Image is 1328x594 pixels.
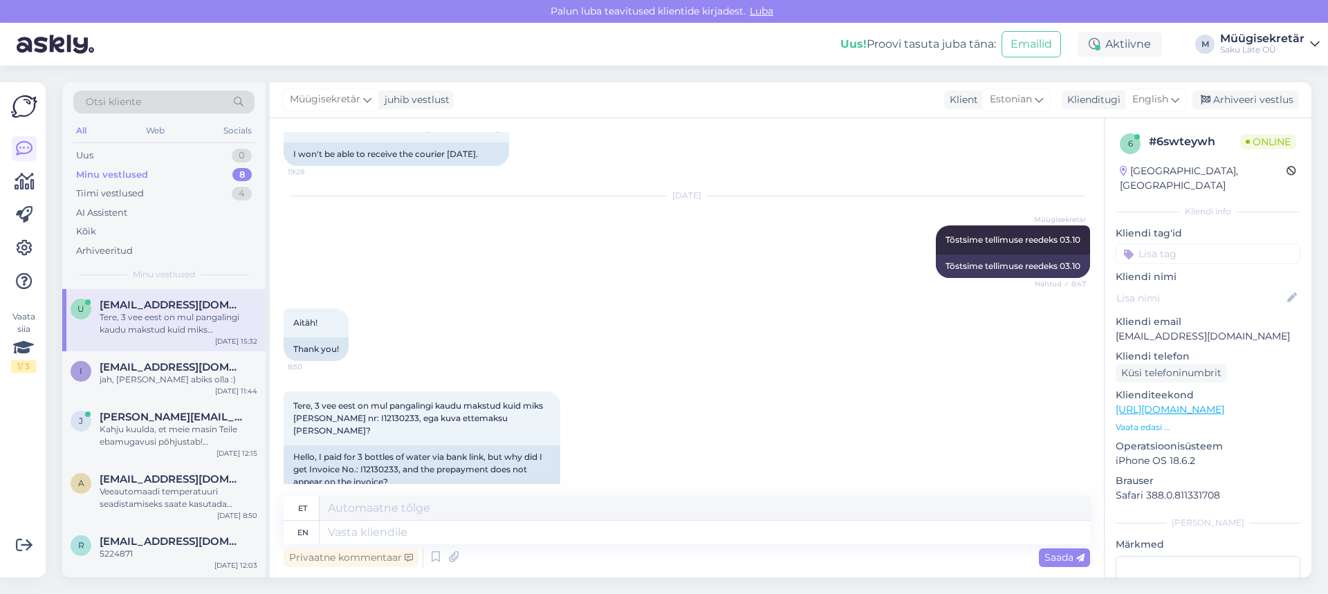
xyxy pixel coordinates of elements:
div: Socials [221,122,255,140]
span: airi@meediagrupi.ee [100,473,243,485]
div: I won't be able to receive the courier [DATE]. [284,142,509,166]
span: 19:28 [288,167,340,177]
span: Müügisekretär [1034,214,1086,225]
div: Arhiveeri vestlus [1192,91,1299,109]
span: jana.nosova@perearstikeskus.net [100,411,243,423]
div: Kliendi info [1116,205,1300,218]
span: 6 [1128,138,1133,149]
span: Online [1240,134,1296,149]
div: 5224871 [100,548,257,560]
div: Saku Läte OÜ [1220,44,1304,55]
p: iPhone OS 18.6.2 [1116,454,1300,468]
div: Privaatne kommentaar [284,548,418,567]
div: [DATE] [284,189,1090,202]
div: # 6swteywh [1149,133,1240,150]
p: Kliendi tag'id [1116,226,1300,241]
p: Märkmed [1116,537,1300,552]
div: juhib vestlust [379,93,450,107]
div: Tiimi vestlused [76,187,144,201]
span: Nähtud ✓ 8:47 [1034,279,1086,289]
p: Vaata edasi ... [1116,421,1300,434]
span: r [78,540,84,550]
span: Minu vestlused [133,268,195,281]
p: Operatsioonisüsteem [1116,439,1300,454]
input: Lisa tag [1116,243,1300,264]
div: 4 [232,187,252,201]
p: Brauser [1116,474,1300,488]
div: Proovi tasuta juba täna: [840,36,996,53]
div: [DATE] 15:32 [215,336,257,346]
div: AI Assistent [76,206,127,220]
a: MüügisekretärSaku Läte OÜ [1220,33,1320,55]
div: Minu vestlused [76,168,148,182]
span: Tõstsime tellimuse reedeks 03.10 [946,234,1080,245]
span: j [79,416,83,426]
div: [GEOGRAPHIC_DATA], [GEOGRAPHIC_DATA] [1120,164,1286,193]
span: Tere, 3 vee eest on mul pangalingi kaudu makstud kuid miks [PERSON_NAME] nr: I12130233, ega kuva ... [293,400,545,436]
div: Web [143,122,167,140]
div: Kahju kuulda, et meie masin Teile ebamugavusi põhjustab! [GEOGRAPHIC_DATA] on teile sattunud praa... [100,423,257,448]
p: Kliendi nimi [1116,270,1300,284]
b: Uus! [840,37,867,50]
div: [DATE] 12:15 [216,448,257,458]
div: [DATE] 8:50 [217,510,257,521]
span: Luba [746,5,777,17]
span: Saada [1044,551,1085,564]
div: Tõstsime tellimuse reedeks 03.10 [936,254,1090,278]
span: U [77,304,84,314]
span: a [78,478,84,488]
div: Hello, I paid for 3 bottles of water via bank link, but why did I get Invoice No.: I12130233, and... [284,445,560,494]
p: Kliendi email [1116,315,1300,329]
p: Safari 388.0.811331708 [1116,488,1300,503]
p: Kliendi telefon [1116,349,1300,364]
div: 1 / 3 [11,360,36,373]
p: [EMAIL_ADDRESS][DOMAIN_NAME] [1116,329,1300,344]
span: English [1132,92,1168,107]
div: Uus [76,149,93,163]
span: Umdaursula@gmail.com [100,299,243,311]
span: Aitäh! [293,317,317,328]
div: Arhiveeritud [76,244,133,258]
div: Müügisekretär [1220,33,1304,44]
span: info@tece.ee [100,361,243,373]
span: i [80,366,82,376]
div: Aktiivne [1078,32,1162,57]
span: rait.karro@amit.eu [100,535,243,548]
a: [URL][DOMAIN_NAME] [1116,403,1224,416]
div: Kõik [76,225,96,239]
div: Thank you! [284,337,349,361]
button: Emailid [1002,31,1061,57]
div: en [297,521,308,544]
div: 0 [232,149,252,163]
div: [PERSON_NAME] [1116,517,1300,529]
input: Lisa nimi [1116,290,1284,306]
span: Müügisekretär [290,92,360,107]
div: Klienditugi [1062,93,1120,107]
span: 8:50 [288,362,340,372]
div: Küsi telefoninumbrit [1116,364,1227,382]
div: Tere, 3 vee eest on mul pangalingi kaudu makstud kuid miks [PERSON_NAME] nr: I12130233, ega kuva ... [100,311,257,336]
div: [DATE] 11:44 [215,386,257,396]
div: [DATE] 12:03 [214,560,257,570]
div: Vaata siia [11,310,36,373]
div: M [1195,35,1215,54]
div: jah, [PERSON_NAME] abiks olla :) [100,373,257,386]
p: Klienditeekond [1116,388,1300,402]
div: Klient [944,93,978,107]
div: et [298,496,307,520]
div: Veeautomaadi temperatuuri seadistamiseks saate kasutada CoolTouch rakendust. Kui veeautomaat ei j... [100,485,257,510]
div: 8 [232,168,252,182]
img: Askly Logo [11,93,37,120]
span: Otsi kliente [86,95,141,109]
span: Estonian [990,92,1032,107]
div: All [73,122,89,140]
